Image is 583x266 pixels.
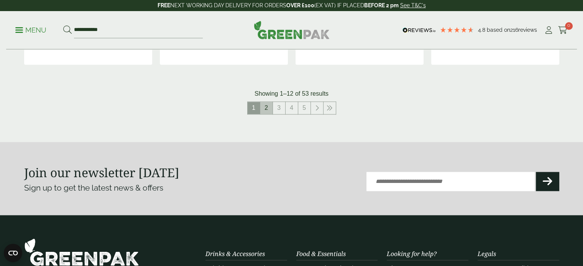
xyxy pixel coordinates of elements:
span: 216 [510,27,518,33]
a: 3 [273,102,285,114]
div: 4.79 Stars [440,26,474,33]
a: 5 [298,102,310,114]
i: Cart [558,26,568,34]
i: My Account [544,26,553,34]
strong: BEFORE 2 pm [364,2,399,8]
img: REVIEWS.io [402,28,436,33]
img: GreenPak Supplies [24,238,139,266]
span: Based on [487,27,510,33]
button: Open CMP widget [4,244,22,262]
span: 1 [248,102,260,114]
span: reviews [518,27,537,33]
p: Showing 1–12 of 53 results [255,89,328,98]
strong: Join our newsletter [DATE] [24,164,179,181]
p: Menu [15,26,46,35]
a: See T&C's [400,2,426,8]
span: 4.8 [478,27,487,33]
img: GreenPak Supplies [254,21,330,39]
strong: FREE [158,2,170,8]
strong: OVER £100 [286,2,314,8]
span: 0 [565,22,573,30]
a: 2 [260,102,273,114]
a: 4 [286,102,298,114]
a: Menu [15,26,46,33]
a: 0 [558,24,568,36]
p: Sign up to get the latest news & offers [24,182,265,194]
